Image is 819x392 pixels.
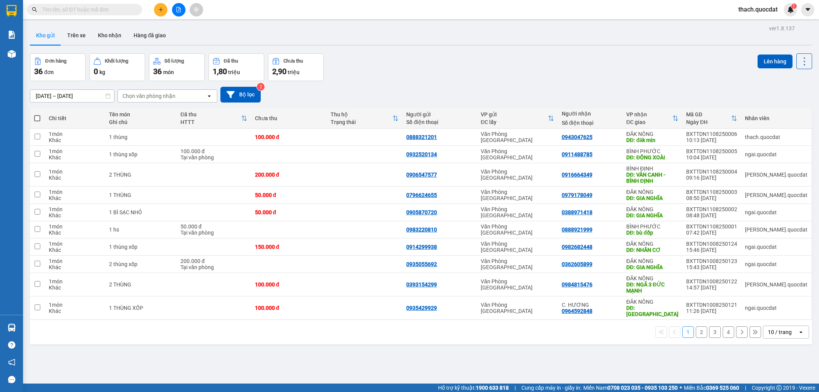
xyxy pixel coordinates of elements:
[49,278,101,284] div: 1 món
[481,148,554,160] div: Văn Phòng [GEOGRAPHIC_DATA]
[45,58,66,64] div: Đơn hàng
[686,189,737,195] div: BXTTDN1108250003
[626,154,678,160] div: DĐ: ĐỒNG XOÀI
[180,258,247,264] div: 200.000 đ
[109,151,173,157] div: 1 thùng xốp
[680,386,682,389] span: ⚪️
[481,223,554,236] div: Văn Phòng [GEOGRAPHIC_DATA]
[745,151,807,157] div: ngai.quocdat
[686,284,737,291] div: 14:57 [DATE]
[776,385,782,390] span: copyright
[172,3,185,17] button: file-add
[176,7,181,12] span: file-add
[562,308,592,314] div: 0964592848
[49,264,101,270] div: Khác
[562,302,619,308] div: C. HƯƠNG
[562,151,592,157] div: 0911488785
[745,115,807,121] div: Nhân viên
[626,299,678,305] div: ĐĂK NÔNG
[745,261,807,267] div: ngai.quocdat
[562,261,592,267] div: 0362605899
[8,31,16,39] img: solution-icon
[255,172,323,178] div: 200.000 đ
[109,227,173,233] div: 1 hs
[481,131,554,143] div: Văn Phòng [GEOGRAPHIC_DATA]
[61,26,92,45] button: Trên xe
[406,281,437,288] div: 0393154299
[723,326,734,338] button: 4
[194,7,199,12] span: aim
[562,120,619,126] div: Số điện thoại
[686,175,737,181] div: 09:16 [DATE]
[49,212,101,218] div: Khác
[331,119,392,125] div: Trạng thái
[515,384,516,392] span: |
[154,3,167,17] button: plus
[406,111,473,117] div: Người gửi
[206,93,212,99] svg: open
[220,87,261,103] button: Bộ lọc
[224,58,238,64] div: Đã thu
[180,154,247,160] div: Tại văn phòng
[164,58,184,64] div: Số lượng
[626,247,678,253] div: DĐ: NHÂN CƠ
[562,227,592,233] div: 0888921999
[49,148,101,154] div: 1 món
[109,192,173,198] div: 1 THÙNG
[626,165,678,172] div: BÌNH ĐỊNH
[686,195,737,201] div: 08:50 [DATE]
[686,247,737,253] div: 15:46 [DATE]
[626,137,678,143] div: DĐ: đăk min
[626,275,678,281] div: ĐĂK NÔNG
[177,108,251,129] th: Toggle SortBy
[127,26,172,45] button: Hàng đã giao
[49,169,101,175] div: 1 món
[798,329,804,335] svg: open
[732,5,784,14] span: thach.quocdat
[149,53,205,81] button: Số lượng36món
[686,212,737,218] div: 08:48 [DATE]
[180,223,247,230] div: 50.000 đ
[109,172,173,178] div: 2 THÙNG
[745,305,807,311] div: ngai.quocdat
[562,244,592,250] div: 0982682448
[791,3,797,9] sup: 1
[686,308,737,314] div: 11:26 [DATE]
[163,69,174,75] span: món
[406,209,437,215] div: 0905870720
[30,53,86,81] button: Đơn hàng36đơn
[49,230,101,236] div: Khác
[406,192,437,198] div: 0796624655
[626,131,678,137] div: ĐĂK NÔNG
[180,230,247,236] div: Tại văn phòng
[109,119,173,125] div: Ghi chú
[745,384,746,392] span: |
[684,384,739,392] span: Miền Bắc
[268,53,324,81] button: Chưa thu2,90 triệu
[406,261,437,267] div: 0935055692
[562,172,592,178] div: 0916664349
[626,206,678,212] div: ĐĂK NÔNG
[44,69,54,75] span: đơn
[109,305,173,311] div: 1 THÙNG XỐP
[607,385,678,391] strong: 0708 023 035 - 0935 103 250
[804,6,811,13] span: caret-down
[255,281,323,288] div: 100.000 đ
[406,244,437,250] div: 0914299938
[272,67,286,76] span: 2,90
[686,278,737,284] div: BXTTDN1008250122
[8,50,16,58] img: warehouse-icon
[686,258,737,264] div: BXTTDN1008250123
[180,148,247,154] div: 100.000 đ
[109,281,173,288] div: 2 THÙNG
[745,244,807,250] div: ngai.quocdat
[745,134,807,140] div: thach.quocdat
[562,134,592,140] div: 0943047625
[49,302,101,308] div: 1 món
[49,195,101,201] div: Khác
[626,148,678,154] div: BÌNH PHƯỚC
[406,151,437,157] div: 0932520134
[406,134,437,140] div: 0888321201
[8,376,15,383] span: message
[745,172,807,178] div: simon.quocdat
